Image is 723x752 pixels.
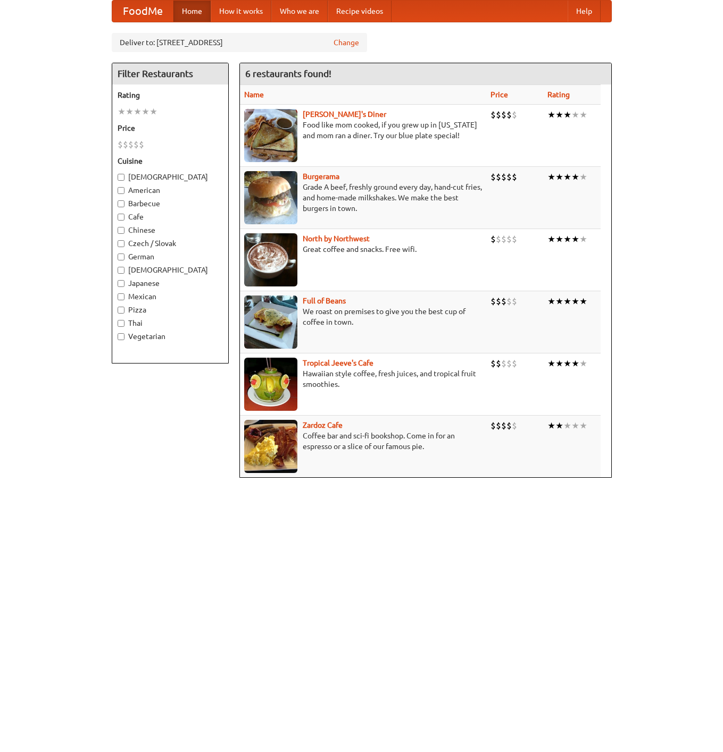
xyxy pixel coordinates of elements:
[555,358,563,369] li: ★
[118,214,124,221] input: Cafe
[555,233,563,245] li: ★
[579,233,587,245] li: ★
[547,420,555,432] li: ★
[134,139,139,150] li: $
[501,358,506,369] li: $
[303,234,370,243] b: North by Northwest
[579,295,587,307] li: ★
[244,233,297,286] img: north.jpg
[123,139,128,150] li: $
[579,171,587,183] li: ★
[244,109,297,162] img: sallys.jpg
[118,278,223,289] label: Japanese
[563,171,571,183] li: ★
[303,421,343,429] a: Zardoz Cafe
[491,420,496,432] li: $
[118,333,124,340] input: Vegetarian
[555,420,563,432] li: ★
[118,280,124,287] input: Japanese
[571,420,579,432] li: ★
[579,420,587,432] li: ★
[303,359,373,367] a: Tropical Jeeve's Cafe
[547,171,555,183] li: ★
[496,171,501,183] li: $
[547,295,555,307] li: ★
[547,109,555,121] li: ★
[506,295,512,307] li: $
[512,295,517,307] li: $
[118,305,223,315] label: Pizza
[118,318,223,328] label: Thai
[579,358,587,369] li: ★
[244,306,482,327] p: We roast on premises to give you the best cup of coffee in town.
[501,171,506,183] li: $
[211,1,271,22] a: How it works
[501,420,506,432] li: $
[501,295,506,307] li: $
[118,139,123,150] li: $
[571,109,579,121] li: ★
[512,109,517,121] li: $
[563,358,571,369] li: ★
[491,358,496,369] li: $
[571,233,579,245] li: ★
[491,109,496,121] li: $
[244,171,297,224] img: burgerama.jpg
[491,233,496,245] li: $
[118,331,223,342] label: Vegetarian
[506,171,512,183] li: $
[547,90,570,99] a: Rating
[118,225,223,235] label: Chinese
[563,420,571,432] li: ★
[244,120,482,141] p: Food like mom cooked, if you grew up in [US_STATE] and mom ran a diner. Try our blue plate special!
[112,1,173,22] a: FoodMe
[303,297,346,305] b: Full of Beans
[118,185,223,196] label: American
[244,420,297,473] img: zardoz.jpg
[563,295,571,307] li: ★
[126,106,134,117] li: ★
[303,110,386,119] b: [PERSON_NAME]'s Diner
[555,171,563,183] li: ★
[134,106,142,117] li: ★
[245,69,331,79] ng-pluralize: 6 restaurants found!
[328,1,392,22] a: Recipe videos
[118,227,124,234] input: Chinese
[244,368,482,390] p: Hawaiian style coffee, fresh juices, and tropical fruit smoothies.
[506,420,512,432] li: $
[118,174,124,181] input: [DEMOGRAPHIC_DATA]
[512,171,517,183] li: $
[496,295,501,307] li: $
[118,123,223,133] h5: Price
[118,307,124,314] input: Pizza
[118,293,124,300] input: Mexican
[118,90,223,100] h5: Rating
[118,198,223,209] label: Barbecue
[496,109,501,121] li: $
[547,358,555,369] li: ★
[118,320,124,327] input: Thai
[568,1,601,22] a: Help
[118,106,126,117] li: ★
[128,139,134,150] li: $
[563,233,571,245] li: ★
[244,182,482,214] p: Grade A beef, freshly ground every day, hand-cut fries, and home-made milkshakes. We make the bes...
[244,295,297,349] img: beans.jpg
[112,33,367,52] div: Deliver to: [STREET_ADDRESS]
[244,358,297,411] img: jeeves.jpg
[512,233,517,245] li: $
[555,295,563,307] li: ★
[118,240,124,247] input: Czech / Slovak
[118,156,223,166] h5: Cuisine
[571,358,579,369] li: ★
[118,187,124,194] input: American
[118,291,223,302] label: Mexican
[118,200,124,207] input: Barbecue
[506,233,512,245] li: $
[501,109,506,121] li: $
[512,358,517,369] li: $
[547,233,555,245] li: ★
[118,267,124,274] input: [DEMOGRAPHIC_DATA]
[118,251,223,262] label: German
